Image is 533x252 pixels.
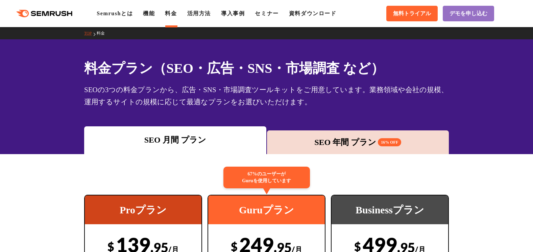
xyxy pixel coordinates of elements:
[332,195,448,224] div: Businessプラン
[88,134,263,146] div: SEO 月間 プラン
[270,136,446,148] div: SEO 年間 プラン
[223,167,310,188] div: 67%のユーザーが Guruを使用しています
[97,31,110,36] a: 料金
[393,10,431,17] span: 無料トライアル
[84,58,449,78] h1: 料金プラン（SEO・広告・SNS・市場調査 など）
[143,10,155,16] a: 機能
[165,10,177,16] a: 料金
[386,6,438,21] a: 無料トライアル
[378,138,401,146] span: 16% OFF
[208,195,325,224] div: Guruプラン
[84,31,97,36] a: TOP
[85,195,201,224] div: Proプラン
[450,10,487,17] span: デモを申し込む
[221,10,245,16] a: 導入事例
[289,10,337,16] a: 資料ダウンロード
[255,10,278,16] a: セミナー
[187,10,211,16] a: 活用方法
[97,10,133,16] a: Semrushとは
[443,6,494,21] a: デモを申し込む
[84,84,449,108] div: SEOの3つの料金プランから、広告・SNS・市場調査ツールキットをご用意しています。業務領域や会社の規模、運用するサイトの規模に応じて最適なプランをお選びいただけます。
